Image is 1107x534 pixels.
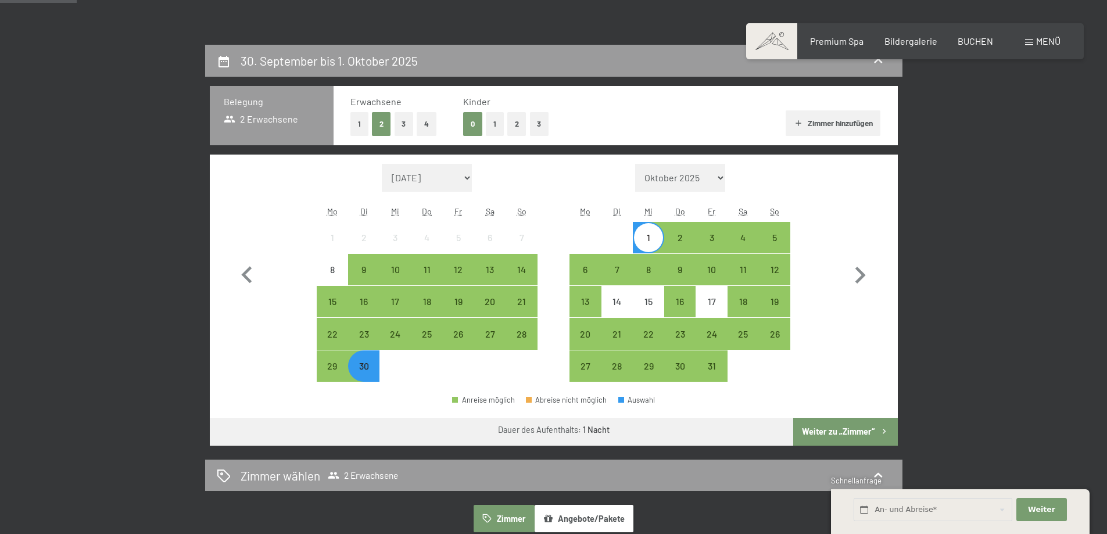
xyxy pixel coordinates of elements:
div: Anreise möglich [664,350,696,382]
div: 1 [318,233,347,262]
div: Anreise möglich [569,254,601,285]
div: 8 [634,265,663,294]
div: 15 [318,297,347,326]
div: Anreise nicht möglich [601,286,633,317]
div: 14 [603,297,632,326]
div: 11 [729,265,758,294]
div: Anreise möglich [633,222,664,253]
div: Thu Sep 18 2025 [411,286,443,317]
div: Anreise möglich [728,254,759,285]
div: Sat Sep 06 2025 [474,222,506,253]
div: Wed Oct 08 2025 [633,254,664,285]
div: 16 [665,297,694,326]
div: Anreise möglich [696,254,727,285]
div: 1 [634,233,663,262]
div: Anreise möglich [664,286,696,317]
div: Anreise möglich [664,318,696,349]
div: Anreise möglich [759,222,790,253]
div: Fri Oct 24 2025 [696,318,727,349]
h3: Belegung [224,95,320,108]
div: Wed Oct 01 2025 [633,222,664,253]
button: 3 [395,112,414,136]
div: 23 [665,329,694,359]
button: Vorheriger Monat [230,164,264,382]
div: Sat Oct 11 2025 [728,254,759,285]
button: Nächster Monat [843,164,877,382]
div: 3 [381,233,410,262]
div: Anreise möglich [569,318,601,349]
div: Wed Oct 29 2025 [633,350,664,382]
div: 2 [349,233,378,262]
div: Tue Sep 09 2025 [348,254,379,285]
div: 22 [318,329,347,359]
div: Anreise möglich [633,350,664,382]
span: BUCHEN [958,35,993,46]
div: Sat Sep 13 2025 [474,254,506,285]
div: Sat Oct 25 2025 [728,318,759,349]
div: 24 [697,329,726,359]
div: Anreise möglich [443,254,474,285]
div: 18 [413,297,442,326]
div: Anreise möglich [759,254,790,285]
div: 20 [475,297,504,326]
div: 4 [413,233,442,262]
div: 6 [571,265,600,294]
abbr: Sonntag [517,206,526,216]
div: Anreise möglich [601,350,633,382]
div: Sun Sep 07 2025 [506,222,537,253]
div: 10 [381,265,410,294]
div: 7 [507,233,536,262]
button: 2 [507,112,526,136]
div: 4 [729,233,758,262]
div: 28 [603,361,632,390]
div: Mon Sep 29 2025 [317,350,348,382]
div: Mon Oct 27 2025 [569,350,601,382]
div: 24 [381,329,410,359]
div: Auswahl [618,396,655,404]
div: Anreise möglich [601,254,633,285]
div: Thu Sep 04 2025 [411,222,443,253]
button: Weiter [1016,498,1066,522]
abbr: Dienstag [360,206,368,216]
div: Tue Sep 30 2025 [348,350,379,382]
div: Anreise möglich [411,318,443,349]
div: Anreise möglich [452,396,515,404]
div: Tue Sep 02 2025 [348,222,379,253]
div: Anreise möglich [728,222,759,253]
b: 1 Nacht [583,425,610,435]
div: Sun Sep 14 2025 [506,254,537,285]
div: Fri Sep 05 2025 [443,222,474,253]
div: 25 [413,329,442,359]
div: Thu Sep 11 2025 [411,254,443,285]
div: Fri Oct 03 2025 [696,222,727,253]
abbr: Montag [327,206,338,216]
div: 30 [349,361,378,390]
div: 7 [603,265,632,294]
div: Anreise möglich [759,318,790,349]
div: Fri Oct 31 2025 [696,350,727,382]
div: Anreise möglich [474,286,506,317]
div: 10 [697,265,726,294]
span: Menü [1036,35,1061,46]
div: Sun Oct 12 2025 [759,254,790,285]
div: Anreise möglich [664,222,696,253]
div: Anreise nicht möglich [379,222,411,253]
div: Dauer des Aufenthalts: [498,424,610,436]
div: 26 [760,329,789,359]
abbr: Freitag [708,206,715,216]
div: Anreise möglich [379,254,411,285]
div: Thu Oct 02 2025 [664,222,696,253]
div: Thu Oct 30 2025 [664,350,696,382]
div: 16 [349,297,378,326]
div: Anreise möglich [317,350,348,382]
div: Anreise möglich [601,318,633,349]
button: Zimmer hinzufügen [786,110,880,136]
div: Sun Oct 26 2025 [759,318,790,349]
div: Anreise möglich [317,318,348,349]
div: Anreise möglich [506,318,537,349]
div: Anreise nicht möglich [633,286,664,317]
abbr: Mittwoch [644,206,653,216]
div: Anreise möglich [474,318,506,349]
button: 2 [372,112,391,136]
div: Anreise nicht möglich [348,222,379,253]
